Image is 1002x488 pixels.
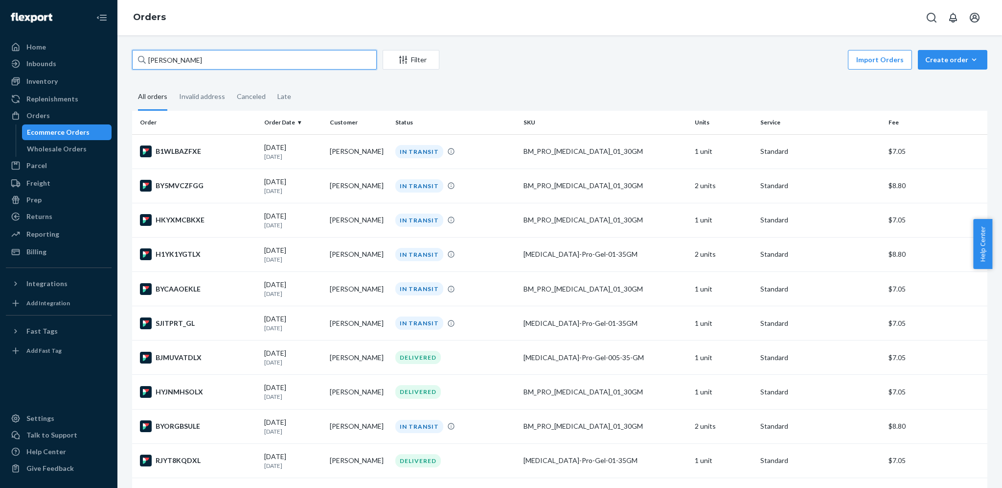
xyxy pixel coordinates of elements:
[6,226,112,242] a: Reporting
[26,76,58,86] div: Inventory
[264,358,322,366] p: [DATE]
[885,111,987,134] th: Fee
[140,352,256,364] div: BJMUVATDLX
[326,409,391,443] td: [PERSON_NAME]
[395,145,443,158] div: IN TRANSIT
[524,421,687,431] div: BM_PRO_[MEDICAL_DATA]_01_30GM
[6,295,112,311] a: Add Integration
[26,247,46,257] div: Billing
[885,341,987,375] td: $7.05
[264,348,322,366] div: [DATE]
[26,279,68,289] div: Integrations
[965,8,984,27] button: Open account menu
[326,375,391,409] td: [PERSON_NAME]
[22,124,112,140] a: Ecommerce Orders
[6,175,112,191] a: Freight
[395,214,443,227] div: IN TRANSIT
[26,299,70,307] div: Add Integration
[92,8,112,27] button: Close Navigation
[26,326,58,336] div: Fast Tags
[6,56,112,72] a: Inbounds
[885,443,987,478] td: $7.05
[11,13,52,23] img: Flexport logo
[326,169,391,203] td: [PERSON_NAME]
[132,111,260,134] th: Order
[691,203,756,237] td: 1 unit
[6,276,112,292] button: Integrations
[383,50,439,70] button: Filter
[760,146,881,156] p: Standard
[140,420,256,432] div: BYORGBSULE
[760,456,881,465] p: Standard
[6,108,112,123] a: Orders
[6,192,112,208] a: Prep
[125,3,174,32] ol: breadcrumbs
[26,59,56,69] div: Inbounds
[395,385,441,398] div: DELIVERED
[383,55,439,65] div: Filter
[140,283,256,295] div: BYCAAOEKLE
[326,134,391,169] td: [PERSON_NAME]
[140,180,256,192] div: BY5MVCZFGG
[691,306,756,341] td: 1 unit
[6,461,112,476] button: Give Feedback
[140,317,256,329] div: SJITPRT_GL
[885,272,987,306] td: $7.05
[264,152,322,161] p: [DATE]
[26,229,59,239] div: Reporting
[691,443,756,478] td: 1 unit
[395,420,443,433] div: IN TRANSIT
[691,341,756,375] td: 1 unit
[973,219,992,269] button: Help Center
[6,411,112,426] a: Settings
[885,409,987,443] td: $8.80
[326,272,391,306] td: [PERSON_NAME]
[132,50,377,70] input: Search orders
[179,84,225,109] div: Invalid address
[264,177,322,195] div: [DATE]
[6,244,112,260] a: Billing
[885,306,987,341] td: $7.05
[140,146,256,157] div: B1WLBAZFXE
[848,50,912,70] button: Import Orders
[691,111,756,134] th: Units
[277,84,291,109] div: Late
[138,84,167,111] div: All orders
[140,248,256,260] div: H1YK1YGTLX
[26,42,46,52] div: Home
[264,427,322,436] p: [DATE]
[26,111,50,121] div: Orders
[524,181,687,191] div: BM_PRO_[MEDICAL_DATA]_01_30GM
[27,144,87,154] div: Wholesale Orders
[524,318,687,328] div: [MEDICAL_DATA]-Pro-Gel-01-35GM
[264,187,322,195] p: [DATE]
[26,346,62,355] div: Add Fast Tag
[691,134,756,169] td: 1 unit
[520,111,691,134] th: SKU
[264,462,322,470] p: [DATE]
[922,8,941,27] button: Open Search Box
[26,414,54,423] div: Settings
[264,452,322,470] div: [DATE]
[26,464,74,473] div: Give Feedback
[524,353,687,363] div: [MEDICAL_DATA]-Pro-Gel-005-35-GM
[326,237,391,271] td: [PERSON_NAME]
[237,84,266,109] div: Canceled
[524,215,687,225] div: BM_PRO_[MEDICAL_DATA]_01_30GM
[760,353,881,363] p: Standard
[524,456,687,465] div: [MEDICAL_DATA]-Pro-Gel-01-35GM
[264,255,322,264] p: [DATE]
[264,280,322,298] div: [DATE]
[26,447,66,457] div: Help Center
[691,409,756,443] td: 2 units
[140,386,256,398] div: HYJNMHSOLX
[264,245,322,264] div: [DATE]
[918,50,987,70] button: Create order
[264,383,322,401] div: [DATE]
[140,455,256,466] div: RJYT8KQDXL
[264,417,322,436] div: [DATE]
[6,91,112,107] a: Replenishments
[264,290,322,298] p: [DATE]
[26,430,77,440] div: Talk to Support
